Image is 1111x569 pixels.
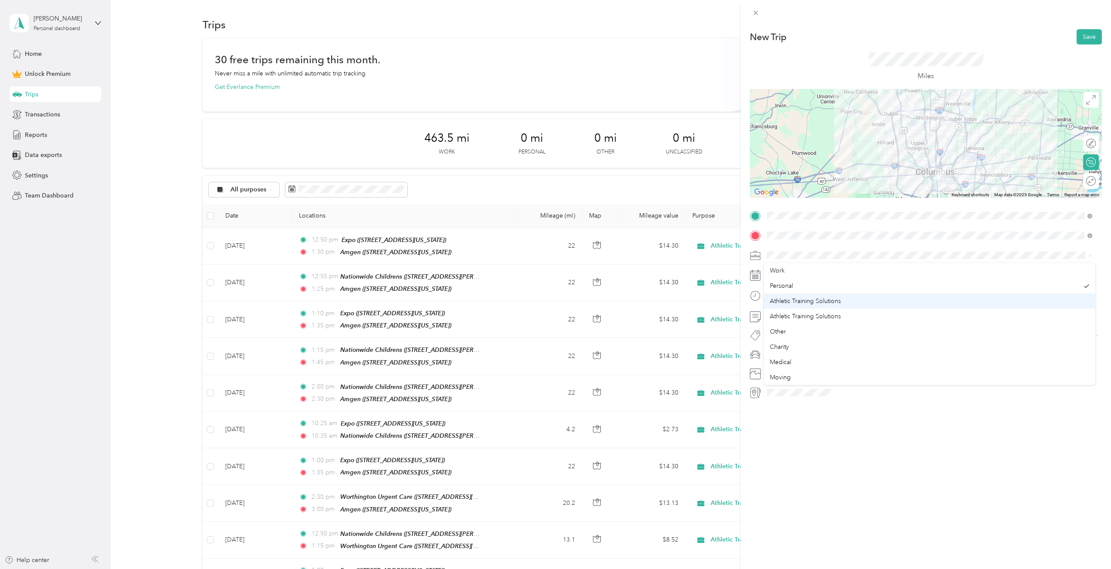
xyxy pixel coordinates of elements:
span: Map data ©2025 Google [994,192,1042,197]
span: Charity [770,343,789,351]
span: Moving [770,374,791,381]
button: Keyboard shortcuts [952,192,989,198]
p: New Trip [750,31,786,43]
span: Personal [770,282,793,290]
iframe: Everlance-gr Chat Button Frame [1062,520,1111,569]
span: Work [770,267,785,274]
img: Google [752,187,781,198]
span: Other [770,328,786,335]
a: Open this area in Google Maps (opens a new window) [752,187,781,198]
span: Medical [770,358,791,366]
a: Terms (opens in new tab) [1047,192,1059,197]
span: Athletic Training Solutions [770,297,841,305]
a: Report a map error [1064,192,1099,197]
p: Miles [918,71,934,82]
button: Save [1077,29,1102,44]
span: Athletic Training Solutions [770,313,841,320]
